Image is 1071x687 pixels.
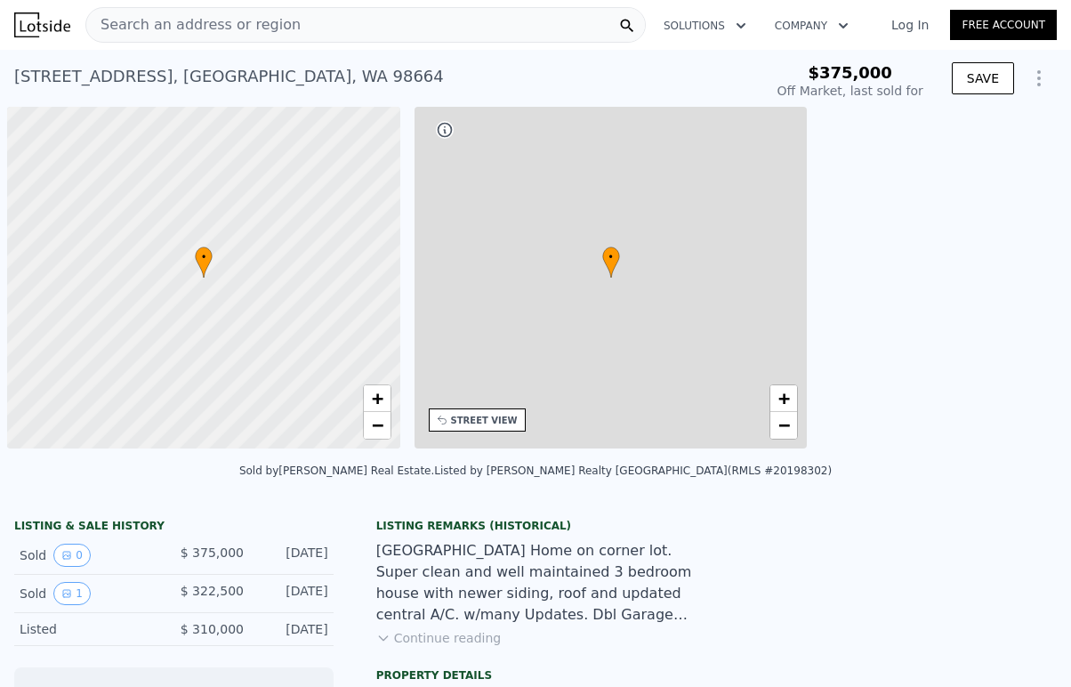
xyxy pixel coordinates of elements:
div: Listed [20,620,159,638]
img: Lotside [14,12,70,37]
button: Solutions [649,10,761,42]
span: • [195,249,213,265]
div: [DATE] [258,620,328,638]
button: Company [761,10,863,42]
div: [DATE] [258,544,328,567]
div: [GEOGRAPHIC_DATA] Home on corner lot. Super clean and well maintained 3 bedroom house with newer ... [376,540,696,626]
div: Sold by [PERSON_NAME] Real Estate . [239,465,434,477]
span: − [778,414,790,436]
div: Sold [20,582,159,605]
button: Continue reading [376,629,502,647]
div: Property details [376,668,696,683]
button: View historical data [53,544,91,567]
span: Search an address or region [86,14,301,36]
span: • [602,249,620,265]
div: Sold [20,544,159,567]
span: − [371,414,382,436]
button: View historical data [53,582,91,605]
div: • [602,247,620,278]
div: Listed by [PERSON_NAME] Realty [GEOGRAPHIC_DATA] (RMLS #20198302) [434,465,832,477]
div: STREET VIEW [451,414,518,427]
a: Zoom out [364,412,391,439]
span: $ 375,000 [181,546,244,560]
button: Show Options [1021,61,1057,96]
a: Zoom in [364,385,391,412]
div: [STREET_ADDRESS] , [GEOGRAPHIC_DATA] , WA 98664 [14,64,444,89]
div: Off Market, last sold for [777,82,923,100]
span: + [778,387,790,409]
span: $375,000 [808,63,892,82]
div: Listing Remarks (Historical) [376,519,696,533]
span: + [371,387,382,409]
div: • [195,247,213,278]
span: $ 310,000 [181,622,244,636]
a: Log In [870,16,950,34]
a: Free Account [950,10,1057,40]
div: LISTING & SALE HISTORY [14,519,334,537]
a: Zoom in [770,385,797,412]
button: SAVE [952,62,1014,94]
a: Zoom out [770,412,797,439]
span: $ 322,500 [181,584,244,598]
div: [DATE] [258,582,328,605]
